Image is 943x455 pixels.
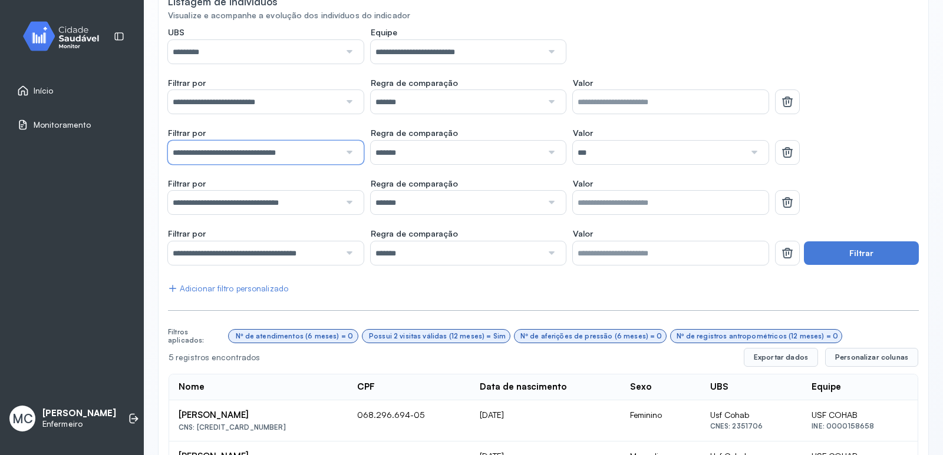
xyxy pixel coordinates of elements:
[42,408,116,419] p: [PERSON_NAME]
[179,423,338,431] div: CNS: [CREDIT_CARD_NUMBER]
[12,19,118,54] img: monitor.svg
[168,78,206,88] span: Filtrar por
[34,86,54,96] span: Início
[371,78,458,88] span: Regra de comparação
[573,178,593,189] span: Valor
[835,353,908,362] span: Personalizar colunas
[371,178,458,189] span: Regra de comparação
[17,119,127,131] a: Monitoramento
[168,328,224,345] div: Filtros aplicados:
[371,228,458,239] span: Regra de comparação
[744,348,818,367] button: Exportar dados
[168,128,206,138] span: Filtrar por
[825,348,918,367] button: Personalizar colunas
[480,381,567,393] div: Data de nascimento
[348,400,470,441] td: 068.296.694-05
[470,400,621,441] td: [DATE]
[630,381,652,393] div: Sexo
[371,128,458,138] span: Regra de comparação
[42,419,116,429] p: Enfermeiro
[168,228,206,239] span: Filtrar por
[34,120,91,130] span: Monitoramento
[179,381,205,393] div: Nome
[710,410,793,420] div: Usf Cohab
[236,332,353,340] div: Nº de atendimentos (6 meses) = 0
[812,422,908,430] div: INE: 0000158658
[621,400,701,441] td: Feminino
[168,11,919,21] div: Visualize e acompanhe a evolução dos indivíduos do indicador
[520,332,662,340] div: Nº de aferições de pressão (6 meses) = 0
[573,128,593,138] span: Valor
[573,78,593,88] span: Valor
[804,241,919,265] button: Filtrar
[677,332,838,340] div: Nº de registros antropométricos (12 meses) = 0
[168,284,288,294] div: Adicionar filtro personalizado
[179,410,338,421] div: [PERSON_NAME]
[812,381,841,393] div: Equipe
[168,27,184,38] span: UBS
[710,381,728,393] div: UBS
[357,381,375,393] div: CPF
[371,27,397,38] span: Equipe
[168,178,206,189] span: Filtrar por
[812,410,908,420] div: USF COHAB
[573,228,593,239] span: Valor
[369,332,506,340] div: Possui 2 visitas válidas (12 meses) = Sim
[169,353,734,363] div: 5 registros encontrados
[710,422,793,430] div: CNES: 2351706
[17,85,127,97] a: Início
[12,411,33,426] span: MC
